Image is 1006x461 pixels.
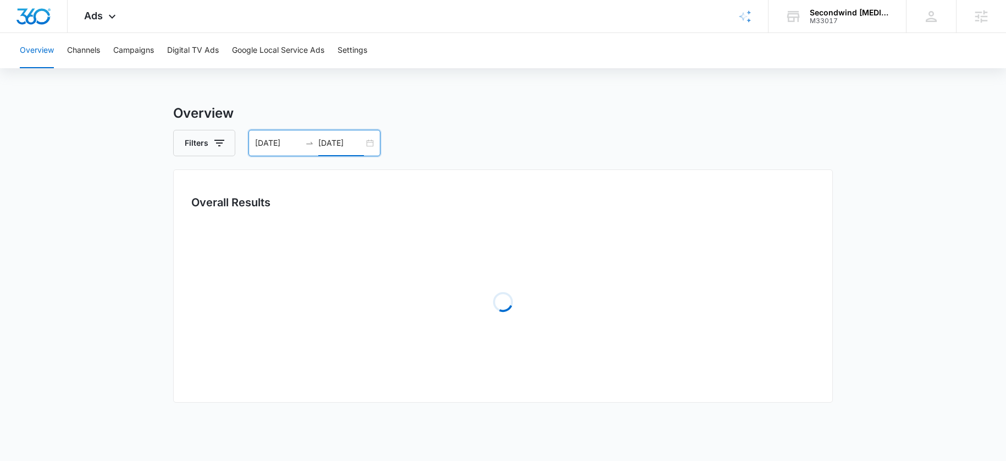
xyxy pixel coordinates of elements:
span: Ads [84,10,103,21]
button: Digital TV Ads [167,33,219,68]
div: account name [810,8,890,17]
input: End date [318,137,364,149]
span: swap-right [305,139,314,147]
h3: Overview [173,103,833,123]
div: account id [810,17,890,25]
button: Overview [20,33,54,68]
button: Google Local Service Ads [232,33,324,68]
button: Campaigns [113,33,154,68]
button: Filters [173,130,235,156]
button: Settings [338,33,367,68]
span: to [305,139,314,147]
button: Channels [67,33,100,68]
input: Start date [255,137,301,149]
h3: Overall Results [191,194,270,211]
